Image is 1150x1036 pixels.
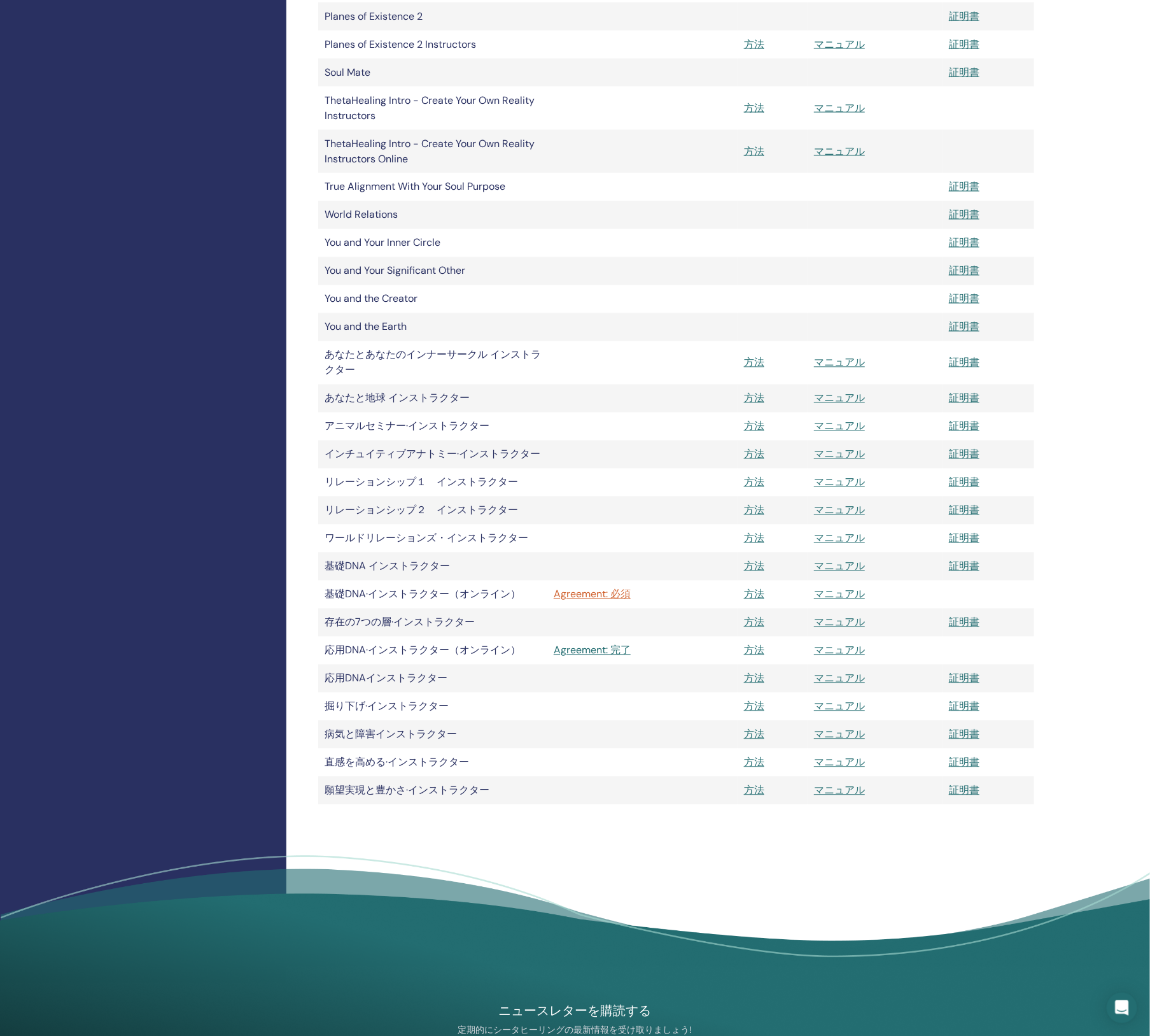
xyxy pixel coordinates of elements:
[949,448,979,461] a: 証明書
[318,525,547,553] td: ワールドリレーションズ・インストラクター
[318,385,547,413] td: あなたと地球 インストラクター
[318,130,547,173] td: ThetaHealing Intro - Create Your Own Reality Instructors Online
[318,257,547,285] td: You and Your Significant Other
[744,672,764,685] a: 方法
[814,476,865,489] a: マニュアル
[744,616,764,629] a: 方法
[949,476,979,489] a: 証明書
[814,728,865,741] a: マニュアル
[814,420,865,433] a: マニュアル
[318,497,547,525] td: リレーションシップ２ インストラクター
[949,236,979,250] a: 証明書
[318,3,547,31] td: Planes of Existence 2
[949,392,979,405] a: 証明書
[949,66,979,79] a: 証明書
[814,101,865,115] a: マニュアル
[318,469,547,497] td: リレーションシップ１ インストラクター
[744,448,764,461] a: 方法
[318,637,547,665] td: 応用DNA·インストラクター（オンライン）
[318,173,547,201] td: True Alignment With Your Soul Purpose
[744,588,764,601] a: 方法
[814,616,865,629] a: マニュアル
[814,672,865,685] a: マニュアル
[318,721,547,749] td: 病気と障害インストラクター
[318,581,547,609] td: 基礎DNA·インストラクター（オンライン）
[318,201,547,229] td: World Relations
[318,341,547,385] td: あなたとあなたのインナーサークル インストラクター
[949,38,979,51] a: 証明書
[814,532,865,545] a: マニュアル
[744,38,764,51] a: 方法
[428,1003,722,1020] h4: ニュースレターを購読する
[744,420,764,433] a: 方法
[318,87,547,130] td: ThetaHealing Intro - Create Your Own Reality Instructors
[949,292,979,306] a: 証明書
[814,392,865,405] a: マニュアル
[744,700,764,713] a: 方法
[814,700,865,713] a: マニュアル
[949,532,979,545] a: 証明書
[744,101,764,115] a: 方法
[318,441,547,469] td: インチュイティブアナトミー·インストラクター
[744,356,764,369] a: 方法
[949,264,979,278] a: 証明書
[814,448,865,461] a: マニュアル
[318,413,547,441] td: アニマルセミナー·インストラクター
[744,728,764,741] a: 方法
[814,784,865,797] a: マニュアル
[814,644,865,657] a: マニュアル
[814,356,865,369] a: マニュアル
[949,728,979,741] a: 証明書
[949,672,979,685] a: 証明書
[318,609,547,637] td: 存在の7つの層·インストラクター
[744,756,764,769] a: 方法
[949,784,979,797] a: 証明書
[949,616,979,629] a: 証明書
[814,560,865,573] a: マニュアル
[744,644,764,657] a: 方法
[744,560,764,573] a: 方法
[814,588,865,601] a: マニュアル
[318,693,547,721] td: 掘り下げ·インストラクター
[744,476,764,489] a: 方法
[318,749,547,777] td: 直感を高める·インストラクター
[318,553,547,581] td: 基礎DNA インストラクター
[744,145,764,158] a: 方法
[814,504,865,517] a: マニュアル
[949,560,979,573] a: 証明書
[318,31,547,59] td: Planes of Existence 2 Instructors
[949,504,979,517] a: 証明書
[1107,993,1137,1023] div: Open Intercom Messenger
[949,756,979,769] a: 証明書
[949,700,979,713] a: 証明書
[554,643,731,658] a: Agreement: 完了
[949,10,979,23] a: 証明書
[744,392,764,405] a: 方法
[554,587,731,602] a: Agreement: 必須
[744,532,764,545] a: 方法
[814,145,865,158] a: マニュアル
[318,313,547,341] td: You and the Earth
[814,38,865,51] a: マニュアル
[744,504,764,517] a: 方法
[949,420,979,433] a: 証明書
[949,180,979,194] a: 証明書
[318,285,547,313] td: You and the Creator
[949,356,979,369] a: 証明書
[318,665,547,693] td: 応用DNAインストラクター
[318,777,547,805] td: 願望実現と豊かさ·インストラクター
[318,229,547,257] td: You and Your Inner Circle
[318,59,547,87] td: Soul Mate
[949,208,979,222] a: 証明書
[814,756,865,769] a: マニュアル
[949,320,979,334] a: 証明書
[744,784,764,797] a: 方法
